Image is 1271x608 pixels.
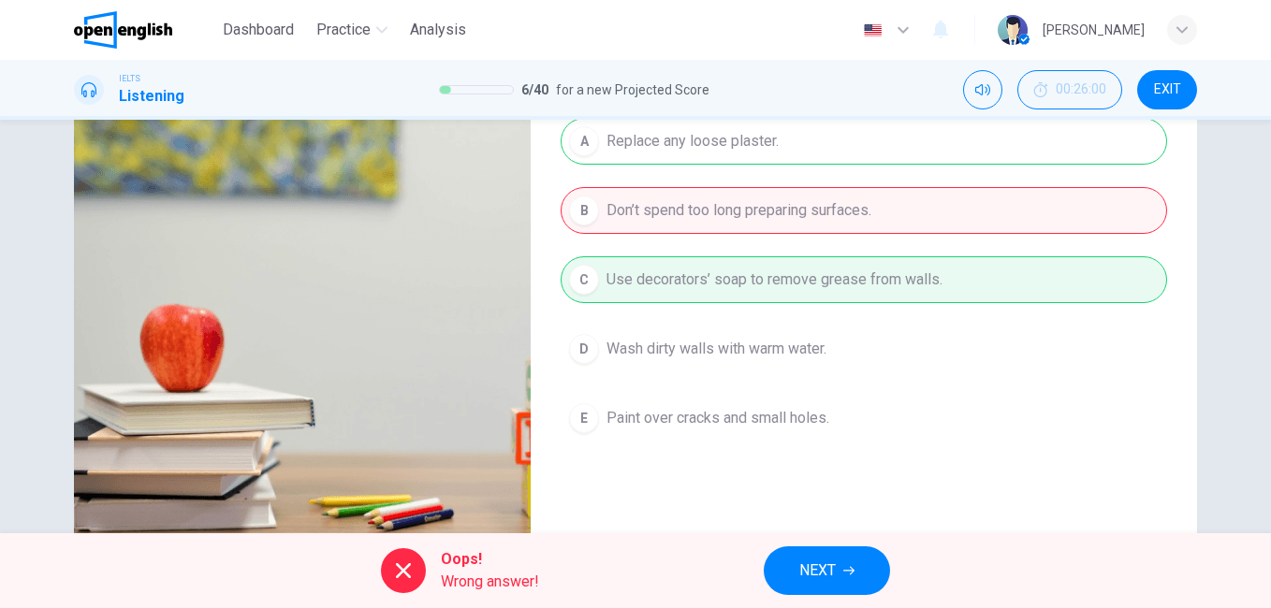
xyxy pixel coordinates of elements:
button: 00:26:00 [1017,70,1122,109]
span: IELTS [119,72,140,85]
span: Dashboard [223,19,294,41]
img: Profile picture [998,15,1028,45]
img: DIY House Painting [74,118,531,573]
a: OpenEnglish logo [74,11,215,49]
span: Practice [316,19,371,41]
img: en [861,23,884,37]
button: Practice [309,13,395,47]
button: EXIT [1137,70,1197,109]
div: [PERSON_NAME] [1043,19,1145,41]
img: OpenEnglish logo [74,11,172,49]
button: Analysis [402,13,474,47]
span: Analysis [410,19,466,41]
span: 6 / 40 [521,79,548,101]
span: Oops! [441,548,539,571]
button: Dashboard [215,13,301,47]
div: Hide [1017,70,1122,109]
span: EXIT [1154,82,1181,97]
span: for a new Projected Score [556,79,709,101]
span: 00:26:00 [1056,82,1106,97]
h1: Listening [119,85,184,108]
span: NEXT [799,557,836,584]
div: Mute [963,70,1002,109]
span: Wrong answer! [441,571,539,593]
button: NEXT [764,546,890,595]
